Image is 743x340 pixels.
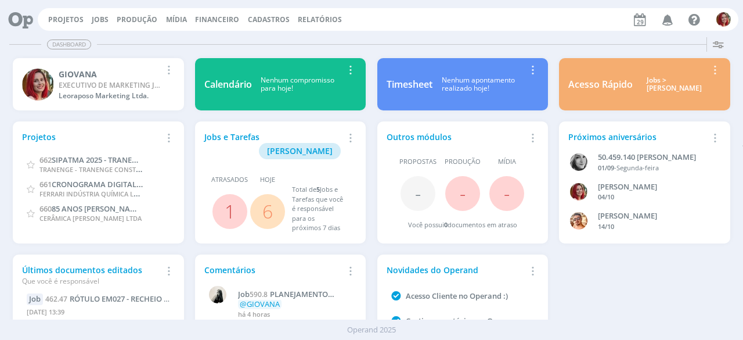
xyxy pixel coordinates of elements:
[570,153,587,171] img: J
[240,299,280,309] span: @GIOVANA
[259,143,341,159] button: [PERSON_NAME]
[504,181,510,206] span: -
[377,58,548,110] a: TimesheetNenhum apontamentorealizado hoje!
[27,305,169,322] div: [DATE] 13:39
[408,220,517,230] div: Você possui documentos em atraso
[598,163,614,172] span: 01/09
[166,15,187,24] a: Mídia
[22,276,161,287] div: Que você é responsável
[267,145,333,156] span: [PERSON_NAME]
[22,264,161,287] div: Últimos documentos editados
[59,80,161,91] div: EXECUTIVO DE MARKETING JUNIOR
[238,289,328,309] span: PLANEJAMENTO DIGITAL
[260,175,275,185] span: Hoje
[570,212,587,230] img: V
[27,294,43,305] div: Job
[716,9,731,30] button: G
[117,15,157,24] a: Produção
[568,77,633,91] div: Acesso Rápido
[294,15,345,24] button: Relatórios
[39,154,147,165] a: 662SIPATMA 2025 - TRANENGE
[195,15,239,24] a: Financeiro
[52,203,143,214] span: 85 ANOS [PERSON_NAME]
[432,76,525,93] div: Nenhum apontamento realizado hoje!
[238,290,351,299] a: Job590.8PLANEJAMENTO DIGITAL
[70,294,228,304] span: RÓTULO EM027 - RECHEIO LEMON COOCKIES
[570,183,587,201] img: G
[598,192,614,201] span: 04/10
[598,222,614,231] span: 14/10
[406,291,508,301] a: Acesso Cliente no Operand :)
[88,15,112,24] button: Jobs
[716,12,731,27] img: G
[498,157,516,167] span: Mídia
[568,131,707,143] div: Próximos aniversários
[399,157,437,167] span: Propostas
[59,68,161,80] div: GIOVANA
[259,145,341,156] a: [PERSON_NAME]
[52,154,147,165] span: SIPATMA 2025 - TRANENGE
[22,131,161,143] div: Projetos
[192,15,243,24] button: Financeiro
[163,15,190,24] button: Mídia
[598,210,710,222] div: VICTOR MIRON COUTO
[45,15,87,24] button: Projetos
[39,214,142,223] span: CERÂMICA [PERSON_NAME] LTDA
[59,91,161,101] div: Leoraposo Marketing Ltda.
[13,58,183,110] a: GGIOVANAEXECUTIVO DE MARKETING JUNIORLeoraposo Marketing Ltda.
[92,15,109,24] a: Jobs
[415,181,421,206] span: -
[39,178,199,189] a: 661CRONOGRAMA DIGITAL - OUTUBRO/2025
[387,77,432,91] div: Timesheet
[204,131,343,159] div: Jobs e Tarefas
[47,40,91,49] span: Dashboard
[209,286,226,303] img: R
[22,69,54,101] img: G
[250,289,268,299] span: 590.8
[298,15,342,24] a: Relatórios
[39,155,52,165] span: 662
[113,15,161,24] button: Produção
[445,157,481,167] span: Produção
[45,294,67,304] span: 462.47
[444,220,448,229] span: 0
[598,163,710,173] div: -
[204,77,252,91] div: Calendário
[211,175,248,185] span: Atrasados
[39,188,146,199] span: FERRARI INDÚSTRIA QUÍMICA LTDA
[460,181,466,206] span: -
[248,15,290,24] span: Cadastros
[387,264,525,276] div: Novidades do Operand
[39,203,143,214] a: 66085 ANOS [PERSON_NAME]
[252,76,343,93] div: Nenhum compromisso para hoje!
[598,181,710,193] div: GIOVANA DE OLIVEIRA PERSINOTI
[292,185,345,233] div: Total de Jobs e Tarefas que você é responsável para os próximos 7 dias
[39,163,178,174] span: TRANENGE - TRANENGE CONSTRUÇÕES LTDA
[598,152,710,163] div: 50.459.140 JANAÍNA LUNA FERRO
[204,264,343,276] div: Comentários
[45,294,228,304] a: 462.47RÓTULO EM027 - RECHEIO LEMON COOCKIES
[52,178,199,189] span: CRONOGRAMA DIGITAL - OUTUBRO/2025
[244,15,293,24] button: Cadastros
[225,199,235,224] a: 1
[48,15,84,24] a: Projetos
[262,199,273,224] a: 6
[238,310,270,318] span: há 4 horas
[39,179,52,189] span: 661
[387,131,525,143] div: Outros módulos
[316,185,320,194] span: 5
[39,203,52,214] span: 660
[616,163,659,172] span: Segunda-feira
[641,76,707,93] div: Jobs > [PERSON_NAME]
